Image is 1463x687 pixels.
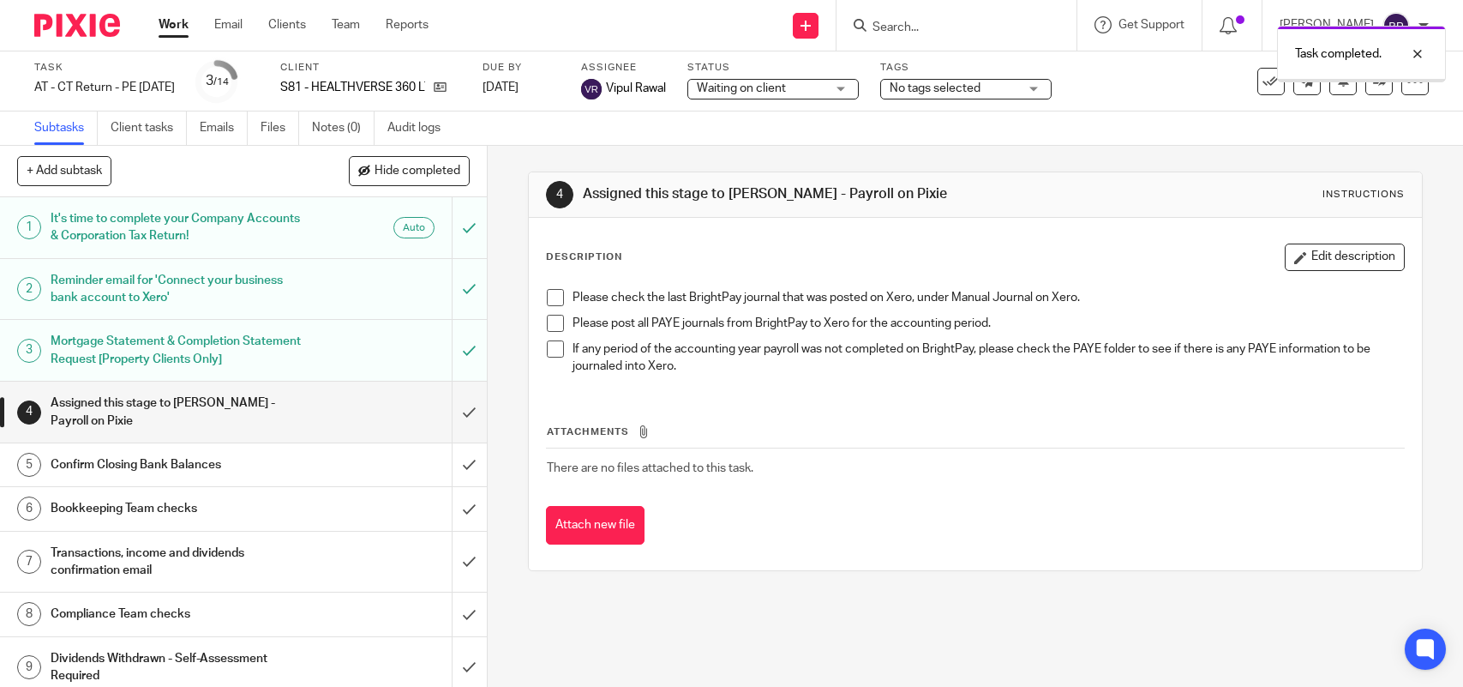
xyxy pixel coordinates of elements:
h1: Confirm Closing Bank Balances [51,452,307,478]
a: Subtasks [34,111,98,145]
small: /14 [213,77,229,87]
button: Hide completed [349,156,470,185]
h1: Bookkeeping Team checks [51,496,307,521]
div: 8 [17,602,41,626]
a: Clients [268,16,306,33]
div: AT - CT Return - PE 31-07-2025 [34,79,175,96]
label: Task [34,61,175,75]
div: 3 [17,339,41,363]
p: Please post all PAYE journals from BrightPay to Xero for the accounting period. [573,315,1403,332]
div: 6 [17,497,41,521]
span: There are no files attached to this task. [547,462,753,474]
span: No tags selected [890,82,980,94]
div: 4 [17,401,41,425]
a: Client tasks [111,111,187,145]
a: Notes (0) [312,111,375,145]
a: Emails [200,111,248,145]
span: Hide completed [375,165,460,178]
a: Reports [386,16,429,33]
label: Assignee [581,61,666,75]
div: 3 [206,71,229,91]
a: Files [261,111,299,145]
div: 7 [17,550,41,574]
img: svg%3E [581,79,602,99]
p: Task completed. [1295,45,1382,63]
button: Edit description [1285,244,1405,271]
img: svg%3E [1382,12,1410,39]
a: Team [332,16,360,33]
div: Auto [393,217,435,238]
p: Please check the last BrightPay journal that was posted on Xero, under Manual Journal on Xero. [573,289,1403,306]
img: Pixie [34,14,120,37]
div: 2 [17,277,41,301]
h1: Compliance Team checks [51,601,307,627]
div: 1 [17,215,41,239]
h1: Transactions, income and dividends confirmation email [51,540,307,584]
div: 4 [546,181,573,208]
h1: It's time to complete your Company Accounts & Corporation Tax Return! [51,206,307,250]
div: 5 [17,453,41,477]
a: Email [214,16,243,33]
p: Description [546,250,622,264]
span: Waiting on client [697,82,786,94]
span: [DATE] [483,81,519,93]
h1: Reminder email for 'Connect your business bank account to Xero' [51,268,307,311]
a: Audit logs [387,111,453,145]
a: Work [159,16,189,33]
button: Attach new file [546,506,645,545]
p: If any period of the accounting year payroll was not completed on BrightPay, please check the PAY... [573,340,1403,376]
span: Vipul Rawal [606,80,666,97]
label: Status [687,61,859,75]
div: 9 [17,655,41,679]
div: AT - CT Return - PE [DATE] [34,79,175,96]
h1: Assigned this stage to [PERSON_NAME] - Payroll on Pixie [583,185,1012,203]
h1: Mortgage Statement & Completion Statement Request [Property Clients Only] [51,328,307,372]
div: Instructions [1322,188,1405,202]
label: Due by [483,61,560,75]
label: Client [280,61,461,75]
p: S81 - HEALTHVERSE 360 LTD [280,79,425,96]
button: + Add subtask [17,156,111,185]
span: Attachments [547,427,629,437]
h1: Assigned this stage to [PERSON_NAME] - Payroll on Pixie [51,390,307,434]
